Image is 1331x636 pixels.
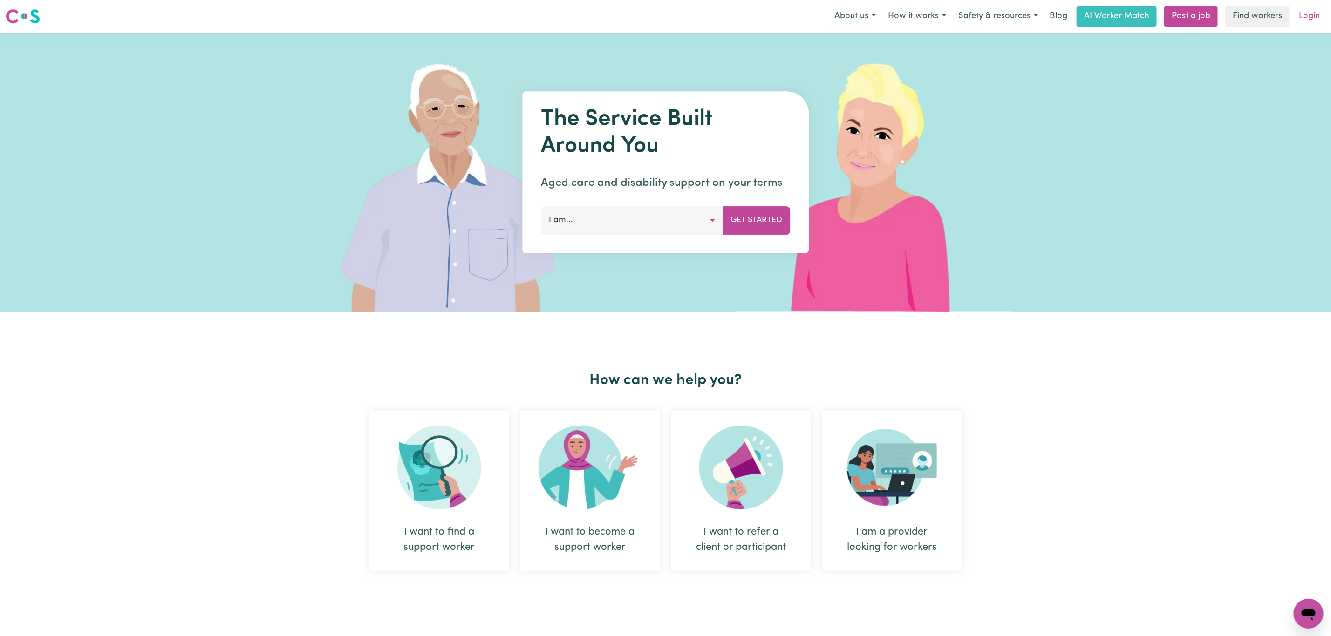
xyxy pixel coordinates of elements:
[1293,6,1325,27] a: Login
[543,524,638,555] div: I want to become a support worker
[671,411,811,571] div: I want to refer a client or participant
[397,426,481,509] img: Search
[392,524,487,555] div: I want to find a support worker
[541,106,790,160] h1: The Service Built Around You
[952,7,1044,26] button: Safety & resources
[723,206,790,234] button: Get Started
[845,524,940,555] div: I am a provider looking for workers
[699,426,783,509] img: Refer
[1077,6,1157,27] a: AI Worker Match
[6,8,40,25] img: Careseekers logo
[694,524,789,555] div: I want to refer a client or participant
[882,7,952,26] button: How it works
[364,372,968,389] h2: How can we help you?
[541,175,790,191] p: Aged care and disability support on your terms
[520,411,660,571] div: I want to become a support worker
[1044,6,1073,27] a: Blog
[1294,599,1324,629] iframe: Button to launch messaging window, conversation in progress
[1225,6,1290,27] a: Find workers
[541,206,723,234] button: I am...
[822,411,962,571] div: I am a provider looking for workers
[539,426,642,509] img: Become Worker
[1164,6,1218,27] a: Post a job
[369,411,509,571] div: I want to find a support worker
[847,426,937,509] img: Provider
[6,6,40,27] a: Careseekers logo
[828,7,882,26] button: About us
